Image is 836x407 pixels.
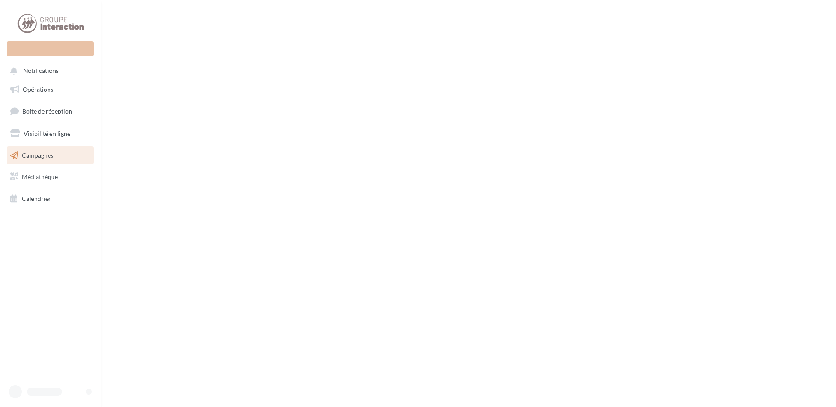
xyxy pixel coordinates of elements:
span: Notifications [23,67,59,75]
span: Opérations [23,86,53,93]
a: Opérations [5,80,95,99]
a: Calendrier [5,190,95,208]
span: Boîte de réception [22,107,72,115]
span: Campagnes [22,151,53,159]
a: Boîte de réception [5,102,95,121]
a: Médiathèque [5,168,95,186]
div: Nouvelle campagne [7,41,94,56]
span: Visibilité en ligne [24,130,70,137]
a: Visibilité en ligne [5,124,95,143]
span: Médiathèque [22,173,58,180]
a: Campagnes [5,146,95,165]
span: Calendrier [22,195,51,202]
